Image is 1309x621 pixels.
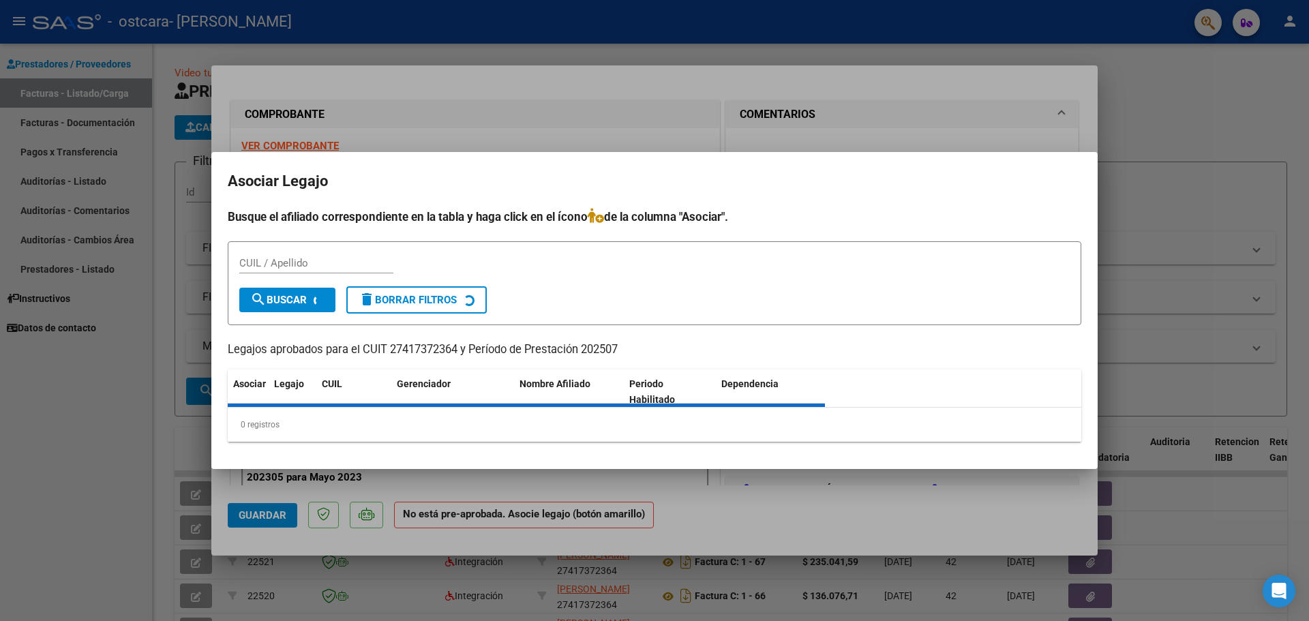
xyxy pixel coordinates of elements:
h4: Busque el afiliado correspondiente en la tabla y haga click en el ícono de la columna "Asociar". [228,208,1081,226]
span: Dependencia [721,378,779,389]
span: Asociar [233,378,266,389]
span: Legajo [274,378,304,389]
datatable-header-cell: Gerenciador [391,369,514,414]
div: 0 registros [228,408,1081,442]
datatable-header-cell: Nombre Afiliado [514,369,624,414]
button: Buscar [239,288,335,312]
datatable-header-cell: Dependencia [716,369,826,414]
mat-icon: search [250,291,267,307]
mat-icon: delete [359,291,375,307]
span: CUIL [322,378,342,389]
datatable-header-cell: Asociar [228,369,269,414]
datatable-header-cell: Periodo Habilitado [624,369,716,414]
span: Gerenciador [397,378,451,389]
h2: Asociar Legajo [228,168,1081,194]
button: Borrar Filtros [346,286,487,314]
datatable-header-cell: CUIL [316,369,391,414]
span: Borrar Filtros [359,294,457,306]
span: Buscar [250,294,307,306]
span: Periodo Habilitado [629,378,675,405]
span: Nombre Afiliado [520,378,590,389]
div: Open Intercom Messenger [1263,575,1295,607]
p: Legajos aprobados para el CUIT 27417372364 y Período de Prestación 202507 [228,342,1081,359]
datatable-header-cell: Legajo [269,369,316,414]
